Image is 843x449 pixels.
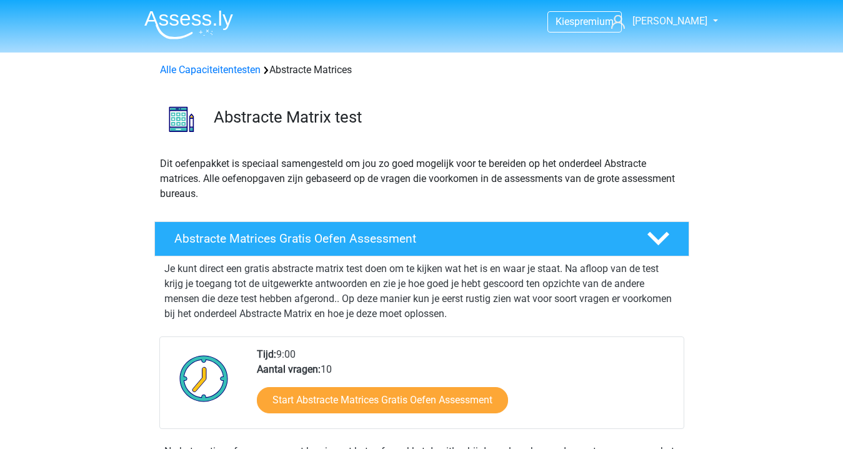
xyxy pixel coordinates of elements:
[606,14,709,29] a: [PERSON_NAME]
[174,231,627,246] h4: Abstracte Matrices Gratis Oefen Assessment
[149,221,694,256] a: Abstracte Matrices Gratis Oefen Assessment
[164,261,679,321] p: Je kunt direct een gratis abstracte matrix test doen om te kijken wat het is en waar je staat. Na...
[548,13,621,30] a: Kiespremium
[556,16,574,28] span: Kies
[574,16,614,28] span: premium
[257,348,276,360] b: Tijd:
[155,93,208,146] img: abstracte matrices
[257,363,321,375] b: Aantal vragen:
[172,347,236,410] img: Klok
[214,108,679,127] h3: Abstracte Matrix test
[160,156,684,201] p: Dit oefenpakket is speciaal samengesteld om jou zo goed mogelijk voor te bereiden op het onderdee...
[144,10,233,39] img: Assessly
[257,387,508,413] a: Start Abstracte Matrices Gratis Oefen Assessment
[160,64,261,76] a: Alle Capaciteitentesten
[155,63,689,78] div: Abstracte Matrices
[247,347,683,428] div: 9:00 10
[632,15,707,27] span: [PERSON_NAME]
